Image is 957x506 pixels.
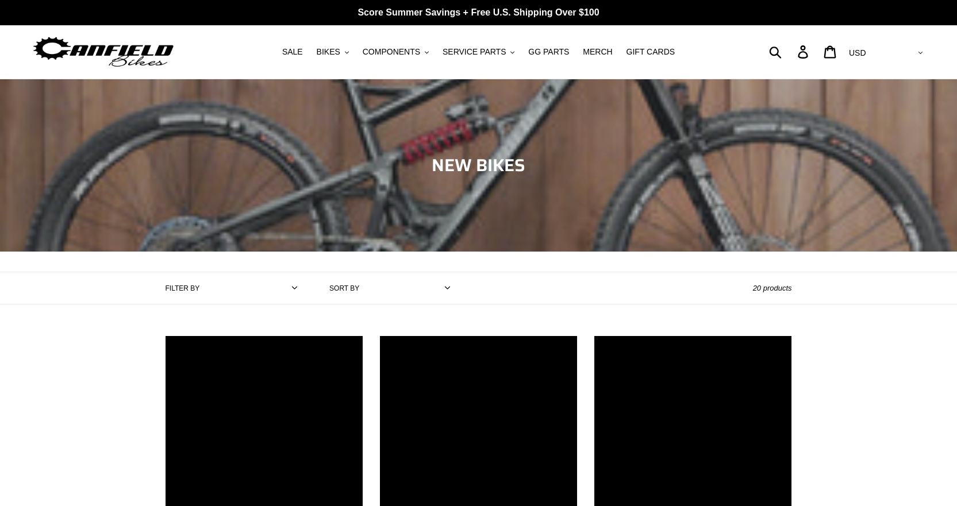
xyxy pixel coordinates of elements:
[32,34,175,70] img: Canfield Bikes
[166,283,200,293] label: Filter by
[775,39,805,64] input: Search
[363,47,420,57] span: COMPONENTS
[432,152,525,179] span: NEW BIKES
[329,283,359,293] label: Sort by
[282,47,303,57] span: SALE
[317,47,340,57] span: BIKES
[443,47,506,57] span: SERVICE PARTS
[357,44,435,60] button: COMPONENTS
[621,44,681,60] a: GIFT CARDS
[437,44,520,60] button: SERVICE PARTS
[577,44,618,60] a: MERCH
[583,47,612,57] span: MERCH
[528,47,569,57] span: GG PARTS
[276,44,309,60] a: SALE
[522,44,575,60] a: GG PARTS
[311,44,355,60] button: BIKES
[753,284,792,292] span: 20 products
[627,47,675,57] span: GIFT CARDS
